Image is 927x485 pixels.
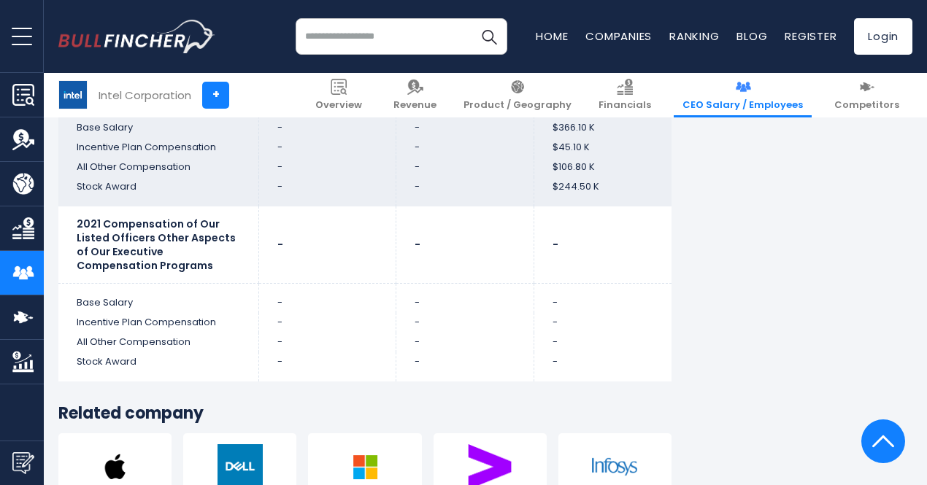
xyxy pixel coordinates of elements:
[258,177,396,206] td: -
[385,73,445,117] a: Revenue
[854,18,912,55] a: Login
[396,333,534,352] td: -
[826,73,908,117] a: Competitors
[258,109,396,138] td: -
[736,28,767,44] a: Blog
[58,403,672,424] h3: Related company
[536,28,568,44] a: Home
[534,138,672,158] td: $45.10 K
[396,109,534,138] td: -
[258,158,396,177] td: -
[393,99,436,112] span: Revenue
[258,313,396,333] td: -
[258,333,396,352] td: -
[277,237,283,252] b: -
[534,177,672,206] td: $244.50 K
[58,109,258,138] td: Base Salary
[396,138,534,158] td: -
[534,352,672,381] td: -
[682,99,803,112] span: CEO Salary / Employees
[77,217,236,273] b: 2021 Compensation of Our Listed Officers Other Aspects of Our Executive Compensation Programs
[315,99,362,112] span: Overview
[58,138,258,158] td: Incentive Plan Compensation
[669,28,719,44] a: Ranking
[58,20,215,53] img: bullfincher logo
[396,177,534,206] td: -
[553,237,558,252] b: -
[258,284,396,313] td: -
[534,333,672,352] td: -
[258,352,396,381] td: -
[534,284,672,313] td: -
[396,158,534,177] td: -
[258,138,396,158] td: -
[58,313,258,333] td: Incentive Plan Compensation
[58,333,258,352] td: All Other Compensation
[590,73,660,117] a: Financials
[58,177,258,206] td: Stock Award
[99,87,191,104] div: Intel Corporation
[834,99,899,112] span: Competitors
[58,20,215,53] a: Go to homepage
[415,237,420,252] b: -
[785,28,836,44] a: Register
[463,99,572,112] span: Product / Geography
[534,109,672,138] td: $366.10 K
[58,158,258,177] td: All Other Compensation
[455,73,580,117] a: Product / Geography
[534,158,672,177] td: $106.80 K
[534,313,672,333] td: -
[307,73,371,117] a: Overview
[674,73,812,117] a: CEO Salary / Employees
[58,352,258,381] td: Stock Award
[599,99,651,112] span: Financials
[585,28,652,44] a: Companies
[471,18,507,55] button: Search
[396,352,534,381] td: -
[59,81,87,109] img: INTC logo
[58,284,258,313] td: Base Salary
[202,82,229,109] a: +
[396,313,534,333] td: -
[396,284,534,313] td: -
